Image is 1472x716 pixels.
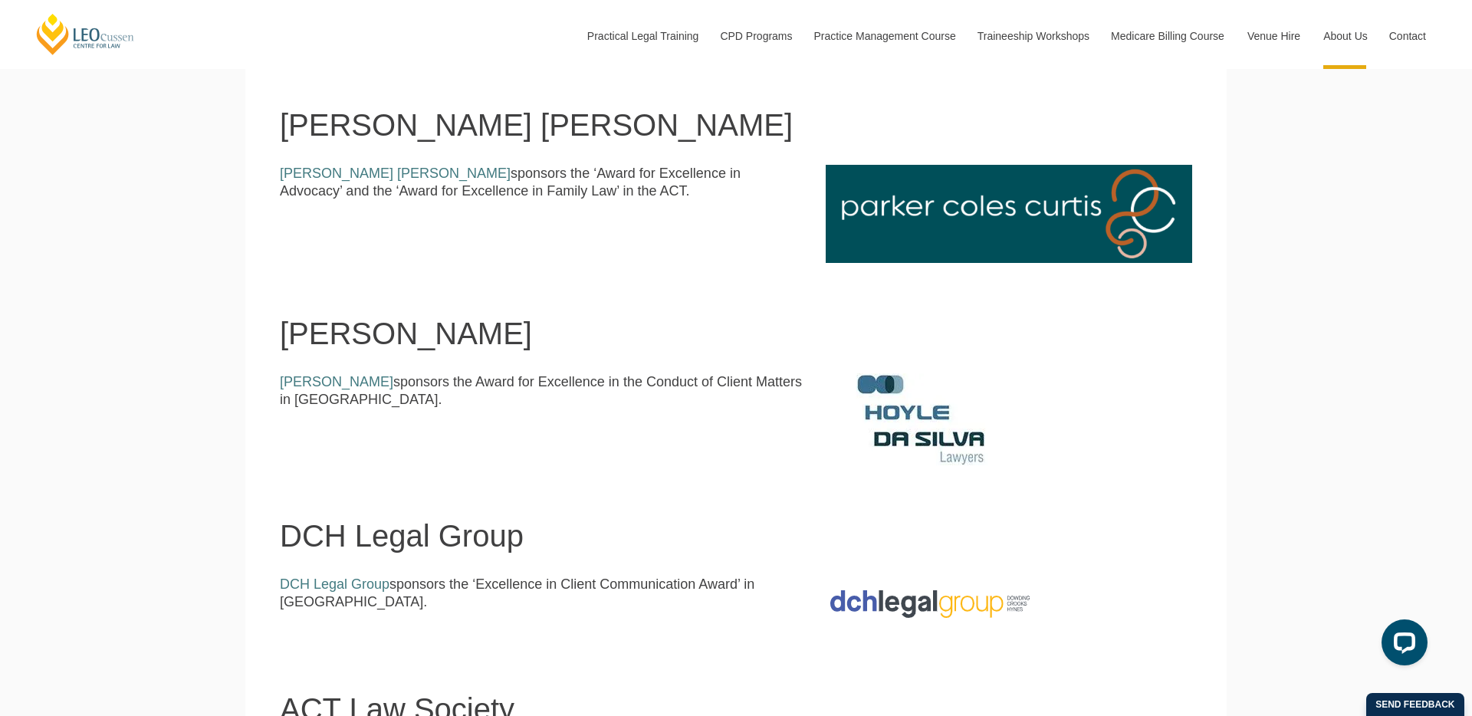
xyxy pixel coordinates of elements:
[1378,3,1437,69] a: Contact
[1369,613,1434,678] iframe: LiveChat chat widget
[280,576,389,592] a: DCH Legal Group
[280,166,511,181] a: [PERSON_NAME] [PERSON_NAME]
[803,3,966,69] a: Practice Management Course
[280,576,803,612] p: sponsors the ‘Excellence in Client Communication Award’ in [GEOGRAPHIC_DATA].
[280,317,1192,350] h1: [PERSON_NAME]
[280,519,1192,553] h1: DCH Legal Group
[1312,3,1378,69] a: About Us
[280,373,803,409] p: sponsors the Award for Excellence in the Conduct of Client Matters in [GEOGRAPHIC_DATA].
[280,108,1192,142] h1: [PERSON_NAME] [PERSON_NAME]
[34,12,136,56] a: [PERSON_NAME] Centre for Law
[966,3,1099,69] a: Traineeship Workshops
[1236,3,1312,69] a: Venue Hire
[1099,3,1236,69] a: Medicare Billing Course
[576,3,709,69] a: Practical Legal Training
[280,374,393,389] a: [PERSON_NAME]
[708,3,802,69] a: CPD Programs
[280,165,803,201] p: sponsors the ‘Award for Excellence in Advocacy’ and the ‘Award for Excellence in Family Law’ in t...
